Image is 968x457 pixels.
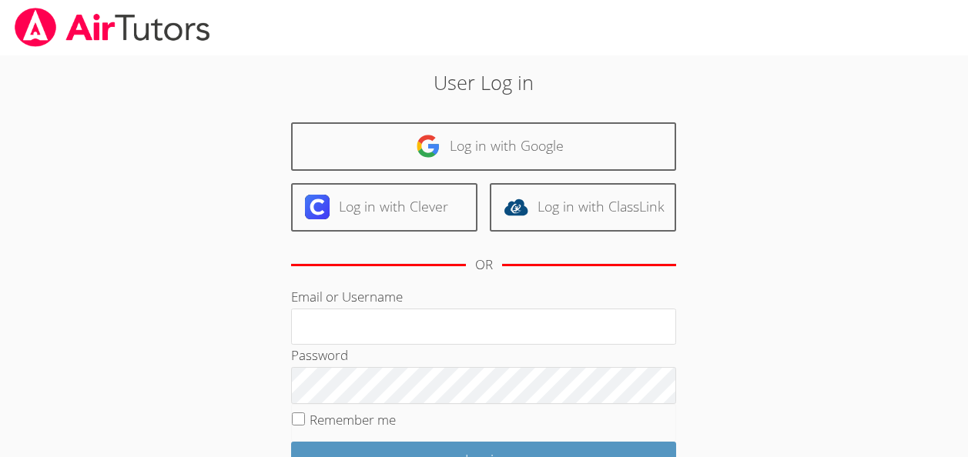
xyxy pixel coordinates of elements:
[305,195,330,219] img: clever-logo-6eab21bc6e7a338710f1a6ff85c0baf02591cd810cc4098c63d3a4b26e2feb20.svg
[13,8,212,47] img: airtutors_banner-c4298cdbf04f3fff15de1276eac7730deb9818008684d7c2e4769d2f7ddbe033.png
[291,346,348,364] label: Password
[223,68,745,97] h2: User Log in
[310,411,396,429] label: Remember me
[490,183,676,232] a: Log in with ClassLink
[504,195,528,219] img: classlink-logo-d6bb404cc1216ec64c9a2012d9dc4662098be43eaf13dc465df04b49fa7ab582.svg
[291,183,477,232] a: Log in with Clever
[416,134,440,158] img: google-logo-50288ca7cdecda66e5e0955fdab243c47b7ad437acaf1139b6f446037453330a.svg
[291,288,403,305] label: Email or Username
[291,122,676,171] a: Log in with Google
[475,254,493,276] div: OR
